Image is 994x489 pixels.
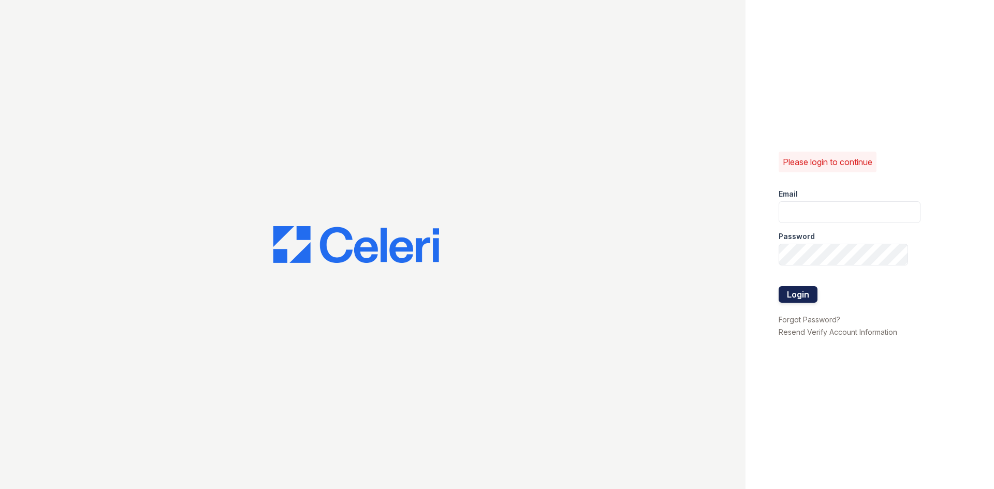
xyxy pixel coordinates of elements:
label: Password [779,231,815,242]
button: Login [779,286,817,303]
label: Email [779,189,798,199]
img: CE_Logo_Blue-a8612792a0a2168367f1c8372b55b34899dd931a85d93a1a3d3e32e68fde9ad4.png [273,226,439,263]
a: Forgot Password? [779,315,840,324]
a: Resend Verify Account Information [779,328,897,336]
p: Please login to continue [783,156,872,168]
